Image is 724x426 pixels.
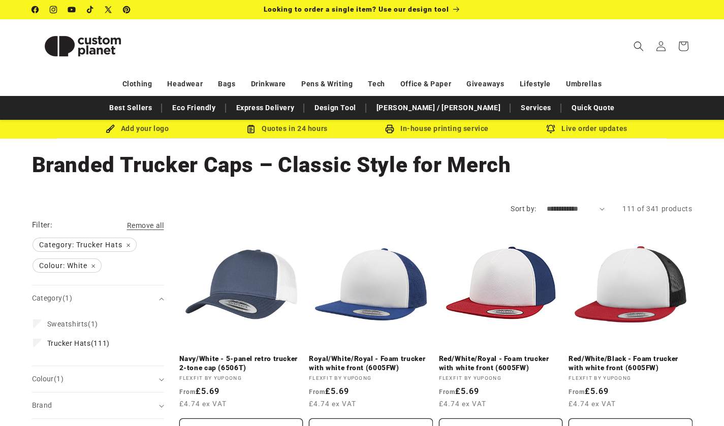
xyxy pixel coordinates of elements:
a: Category: Trucker Hats [32,238,137,251]
div: Live order updates [512,122,662,135]
label: Sort by: [511,205,536,213]
a: Custom Planet [28,19,137,73]
a: Pens & Writing [301,75,353,93]
img: Custom Planet [32,23,134,69]
a: Quick Quote [566,99,620,117]
summary: Search [627,35,650,57]
div: Quotes in 24 hours [212,122,362,135]
span: Colour: White [33,259,101,272]
img: Brush Icon [106,124,115,134]
span: Remove all [127,221,164,230]
img: In-house printing [385,124,394,134]
a: Best Sellers [104,99,157,117]
a: Tech [368,75,385,93]
a: Office & Paper [400,75,451,93]
a: Lifestyle [520,75,551,93]
span: Category: Trucker Hats [33,238,136,251]
span: Looking to order a single item? Use our design tool [264,5,449,13]
a: Red/White/Black - Foam trucker with white front (6005FW) [569,354,692,372]
summary: Colour (1 selected) [32,366,164,392]
summary: Brand (0 selected) [32,392,164,418]
summary: Category (1 selected) [32,285,164,311]
div: In-house printing service [362,122,512,135]
a: Design Tool [309,99,361,117]
a: Navy/White - 5-panel retro trucker 2-tone cap (6506T) [179,354,303,372]
a: Clothing [122,75,152,93]
a: [PERSON_NAME] / [PERSON_NAME] [371,99,506,117]
span: Colour [32,375,64,383]
a: Giveaways [466,75,504,93]
span: 111 of 341 products [622,205,692,213]
span: Category [32,294,72,302]
h1: Branded Trucker Caps – Classic Style for Merch [32,151,692,179]
div: Add your logo [62,122,212,135]
a: Bags [218,75,235,93]
span: Trucker Hats [47,339,91,347]
span: (1) [47,319,98,329]
img: Order updates [546,124,555,134]
a: Drinkware [251,75,286,93]
a: Remove all [127,219,164,232]
a: Headwear [167,75,203,93]
h2: Filter: [32,219,53,231]
img: Order Updates Icon [246,124,256,134]
a: Eco Friendly [167,99,221,117]
span: Sweatshirts [47,320,88,328]
a: Umbrellas [566,75,602,93]
span: (1) [54,375,64,383]
span: (111) [47,339,110,348]
a: Red/White/Royal - Foam trucker with white front (6005FW) [439,354,563,372]
span: (1) [62,294,72,302]
span: Brand [32,401,52,409]
a: Royal/White/Royal - Foam trucker with white front (6005FW) [309,354,433,372]
a: Colour: White [32,259,102,272]
a: Express Delivery [231,99,300,117]
a: Services [516,99,556,117]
